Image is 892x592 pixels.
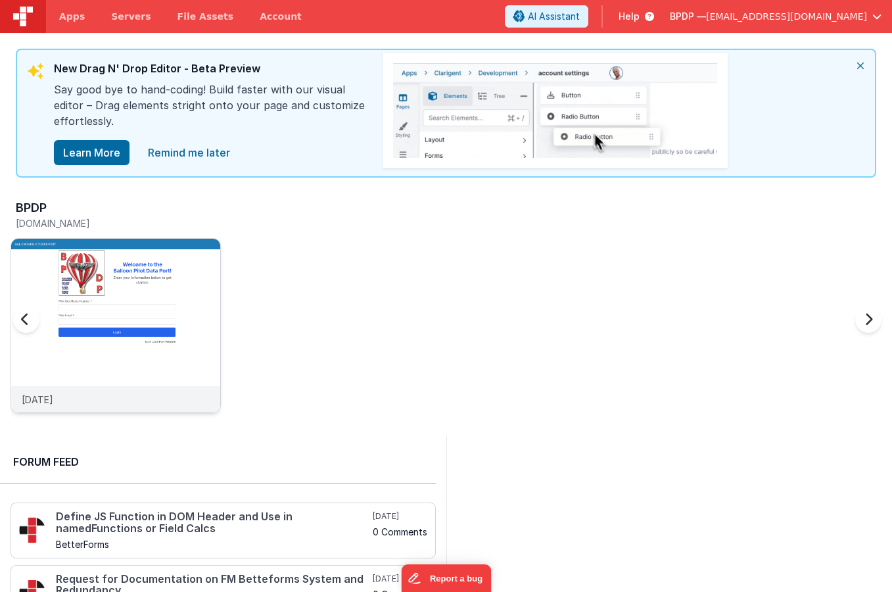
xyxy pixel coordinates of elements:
h4: Define JS Function in DOM Header and Use in namedFunctions or Field Calcs [56,511,370,534]
span: Apps [59,10,85,23]
span: [EMAIL_ADDRESS][DOMAIN_NAME] [706,10,867,23]
a: Define JS Function in DOM Header and Use in namedFunctions or Field Calcs BetterForms [DATE] 0 Co... [11,503,436,558]
div: New Drag N' Drop Editor - Beta Preview [54,61,369,82]
span: File Assets [177,10,234,23]
h2: Forum Feed [13,454,423,470]
a: close [140,139,238,166]
h5: [DATE] [373,574,427,584]
span: AI Assistant [528,10,580,23]
button: Learn More [54,140,129,165]
h5: [DOMAIN_NAME] [16,218,221,228]
span: Servers [111,10,151,23]
h3: BPDP [16,201,47,214]
button: BPDP — [EMAIL_ADDRESS][DOMAIN_NAME] [670,10,881,23]
span: Help [619,10,640,23]
button: AI Assistant [505,5,588,28]
i: close [846,50,875,82]
div: Say good bye to hand-coding! Build faster with our visual editor – Drag elements stright onto you... [54,82,369,139]
img: 295_2.png [19,517,45,543]
span: BPDP — [670,10,706,23]
iframe: Marker.io feedback button [401,564,491,592]
h5: BetterForms [56,539,370,549]
h5: [DATE] [373,511,427,522]
h5: 0 Comments [373,527,427,537]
